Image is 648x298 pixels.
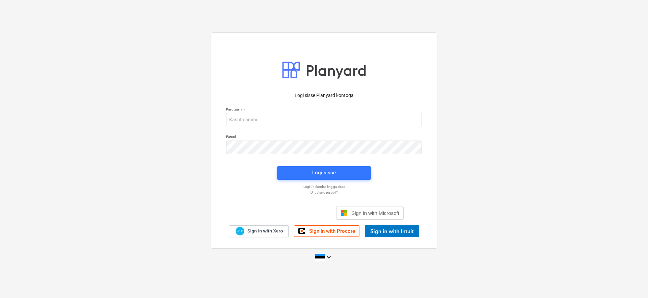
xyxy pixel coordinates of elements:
a: Logi ühekordse lingiga sisse [223,184,425,189]
p: Kasutajanimi [226,107,422,113]
p: Parool [226,134,422,140]
a: Sign in with Procore [294,225,359,237]
div: Logi sisse [312,168,336,177]
a: Sign in with Xero [229,225,289,237]
button: Logi sisse [277,166,371,180]
input: Kasutajanimi [226,113,422,126]
span: Sign in with Procore [309,228,355,234]
span: Sign in with Microsoft [351,210,399,216]
iframe: Sisselogimine Google'i nupu abil [241,205,334,220]
div: Logi sisse Google’i kontoga. Avaneb uuel vahelehel [244,205,331,220]
img: Xero logo [236,227,244,236]
img: Microsoft logo [341,209,347,216]
a: Unustasid parooli? [223,190,425,195]
i: keyboard_arrow_down [325,253,333,261]
span: Sign in with Xero [247,228,283,234]
p: Logi sisse Planyard kontoga [226,92,422,99]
